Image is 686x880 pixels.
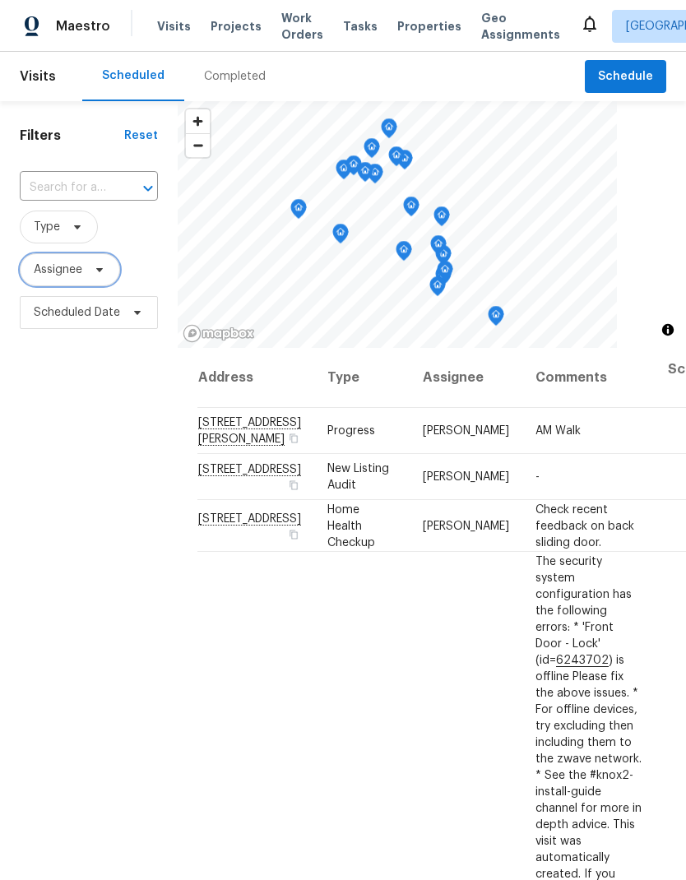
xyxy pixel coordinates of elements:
[20,127,124,144] h1: Filters
[327,463,389,491] span: New Listing Audit
[658,320,678,340] button: Toggle attribution
[488,306,504,331] div: Map marker
[381,118,397,144] div: Map marker
[124,127,158,144] div: Reset
[535,471,540,483] span: -
[535,503,634,548] span: Check recent feedback on back sliding door.
[343,21,378,32] span: Tasks
[663,321,673,339] span: Toggle attribution
[327,425,375,437] span: Progress
[290,199,307,225] div: Map marker
[327,503,375,548] span: Home Health Checkup
[437,261,453,286] div: Map marker
[598,67,653,87] span: Schedule
[286,526,301,541] button: Copy Address
[211,18,262,35] span: Projects
[585,60,666,94] button: Schedule
[281,10,323,43] span: Work Orders
[535,425,581,437] span: AM Walk
[396,241,412,266] div: Map marker
[56,18,110,35] span: Maestro
[423,520,509,531] span: [PERSON_NAME]
[186,109,210,133] button: Zoom in
[197,348,314,408] th: Address
[423,471,509,483] span: [PERSON_NAME]
[204,68,266,85] div: Completed
[396,150,413,175] div: Map marker
[364,138,380,164] div: Map marker
[522,348,655,408] th: Comments
[433,206,450,232] div: Map marker
[20,175,112,201] input: Search for an address...
[178,101,617,348] canvas: Map
[345,155,362,181] div: Map marker
[388,146,405,172] div: Map marker
[314,348,410,408] th: Type
[410,348,522,408] th: Assignee
[34,219,60,235] span: Type
[183,324,255,343] a: Mapbox homepage
[102,67,165,84] div: Scheduled
[367,164,383,189] div: Map marker
[336,160,352,185] div: Map marker
[357,162,373,188] div: Map marker
[481,10,560,43] span: Geo Assignments
[157,18,191,35] span: Visits
[186,134,210,157] span: Zoom out
[286,431,301,446] button: Copy Address
[34,262,82,278] span: Assignee
[332,224,349,249] div: Map marker
[286,478,301,493] button: Copy Address
[403,197,419,222] div: Map marker
[423,425,509,437] span: [PERSON_NAME]
[397,18,461,35] span: Properties
[137,177,160,200] button: Open
[186,133,210,157] button: Zoom out
[20,58,56,95] span: Visits
[429,276,446,302] div: Map marker
[34,304,120,321] span: Scheduled Date
[430,235,447,261] div: Map marker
